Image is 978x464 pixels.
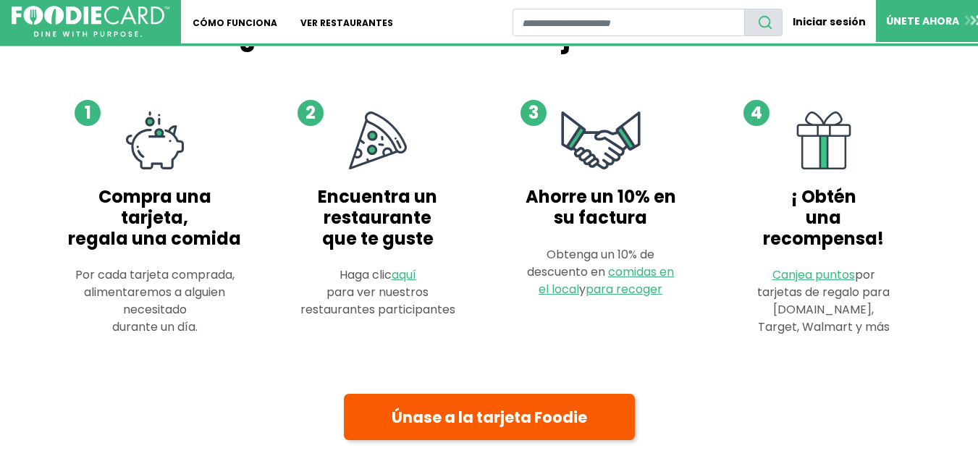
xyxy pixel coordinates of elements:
[744,9,783,36] button: buscar
[763,206,884,250] font: una recompensa!
[757,284,890,318] font: tarjetas de regalo para [DOMAIN_NAME],
[193,17,277,29] font: Cómo funciona
[758,319,890,335] font: Target, Walmart y más
[84,284,225,318] font: alimentaremos a alguien necesitado
[793,14,866,29] font: Iniciar sesión
[855,266,875,283] font: por
[112,319,198,335] font: durante un día.
[526,185,676,208] font: Ahorre un 10% en
[772,266,855,283] a: Canjea puntos
[344,394,635,440] a: Únase a la tarjeta Foodie
[12,6,169,38] img: FoodieCard: come, bebe, ahorra, dona
[340,266,392,283] font: Haga clic
[539,263,674,298] a: comidas en el local
[318,185,437,229] font: Encuentra un restaurante
[886,14,959,28] font: ÚNETE AHORA
[554,206,647,229] font: su factura
[68,227,241,250] font: regala una comida
[783,8,876,35] a: Iniciar sesión
[513,9,745,36] input: búsqueda de restaurantes
[586,281,662,298] a: para recoger
[791,185,856,208] font: ¡ Obtén
[579,281,586,298] font: y
[300,284,455,318] font: para ver nuestros restaurantes participantes
[392,266,416,283] a: aquí
[98,185,211,229] font: Compra una tarjeta,
[75,266,235,283] font: Por cada tarjeta comprada,
[322,227,434,250] font: que te guste
[392,407,587,428] font: Únase a la tarjeta Foodie
[527,246,654,280] font: Obtenga un 10% de descuento en
[300,17,393,29] font: Ver restaurantes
